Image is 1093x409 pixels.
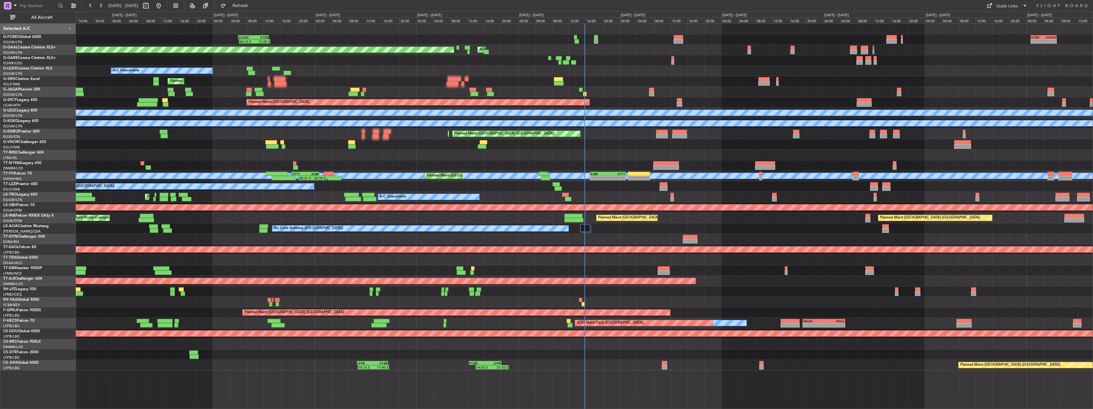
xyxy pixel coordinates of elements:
[3,56,56,60] a: G-GARECessna Citation XLS+
[3,340,17,344] span: CS-RRC
[3,134,20,139] a: EGSS/STN
[3,224,18,228] span: LX-AOA
[467,18,484,23] div: 12:00
[147,192,247,202] div: Planned Maint [GEOGRAPHIC_DATA] ([GEOGRAPHIC_DATA])
[3,77,15,81] span: G-SIRS
[3,224,49,228] a: LX-AOACitation Mustang
[3,98,37,102] a: G-SPCYLegacy 650
[169,76,270,86] div: Planned Maint [GEOGRAPHIC_DATA] ([GEOGRAPHIC_DATA])
[3,88,40,91] a: G-JAGAPhenom 300
[372,361,388,365] div: FCBB
[3,161,41,165] a: T7-N1960Legacy 650
[552,18,569,23] div: 08:00
[590,176,608,180] div: -
[942,18,959,23] div: 04:00
[3,303,20,307] a: FCBB/BZV
[3,266,16,270] span: T7-EMI
[3,219,22,223] a: EDLW/DTM
[637,18,654,23] div: 04:00
[3,361,17,365] span: CS-JHH
[218,1,256,11] button: Refresh
[230,18,247,23] div: 04:00
[492,365,508,369] div: 21:52 Z
[3,50,22,55] a: EGGW/LTN
[3,324,20,328] a: LFPB/LBG
[3,182,38,186] a: T7-LZZIPraetor 600
[19,1,56,11] input: Trip Number
[281,18,297,23] div: 16:00
[3,193,17,197] span: LX-TRO
[983,1,1031,11] button: Quick Links
[3,329,40,333] a: CS-DOUGlobal 6500
[3,240,19,244] a: EVRA/RIX
[365,18,382,23] div: 12:00
[3,187,20,192] a: EGLF/FAB
[254,39,270,43] div: 13:35 Z
[358,365,374,369] div: 10:13 Z
[3,109,37,112] a: G-LEGCLegacy 600
[3,366,20,370] a: LFPB/LBG
[3,98,17,102] span: G-SPCY
[1010,18,1026,23] div: 20:00
[824,319,845,323] div: WSSL
[704,18,721,23] div: 20:00
[755,18,772,23] div: 08:00
[3,361,39,365] a: CS-JHHGlobal 6000
[3,319,17,323] span: F-HECD
[382,18,399,23] div: 16:00
[77,18,94,23] div: 16:00
[3,256,38,260] a: T7-TRXGlobal 6500
[162,18,179,23] div: 12:00
[3,355,20,360] a: LFPB/LBG
[620,18,637,23] div: 00:00
[113,66,139,75] div: A/C Unavailable
[3,124,22,129] a: EGGW/LTN
[926,13,950,18] div: [DATE] - [DATE]
[3,308,41,312] a: F-GPNJFalcon 900EX
[247,18,264,23] div: 08:00
[399,18,416,23] div: 20:00
[3,40,22,45] a: EGGW/LTN
[654,18,670,23] div: 08:00
[806,18,823,23] div: 20:00
[315,18,332,23] div: 00:00
[3,130,39,133] a: G-ENRGPraetor 600
[3,298,18,302] span: 9H-YAA
[688,18,704,23] div: 16:00
[3,182,16,186] span: T7-LZZI
[94,18,111,23] div: 20:00
[3,151,44,154] a: T7-BREChallenger 604
[3,250,20,255] a: LFPB/LBG
[3,197,22,202] a: EGGW/LTN
[891,18,908,23] div: 16:00
[501,18,518,23] div: 20:00
[17,15,67,20] span: All Aircraft
[3,298,39,302] a: 9H-YAAGlobal 5000
[3,308,17,312] span: F-GPNJ
[3,113,22,118] a: EGGW/LTN
[111,18,128,23] div: 00:00
[1044,39,1056,43] div: -
[3,155,18,160] a: LTBA/ISL
[1044,35,1056,39] div: EGGW
[803,323,824,327] div: -
[380,192,406,202] div: A/C Unavailable
[3,266,42,270] a: T7-EMIHawker 900XP
[332,18,348,23] div: 04:00
[426,171,527,181] div: Planned Maint [GEOGRAPHIC_DATA] ([GEOGRAPHIC_DATA])
[479,45,516,54] div: AOG Maint Dusseldorf
[3,277,42,281] a: T7-AJIChallenger 604
[789,18,806,23] div: 16:00
[3,35,19,39] span: G-FOMO
[3,67,17,70] span: G-LEAX
[925,18,942,23] div: 00:00
[3,92,22,97] a: EGGW/LTN
[3,313,20,318] a: LFPB/LBG
[3,350,17,354] span: CS-DTR
[3,287,16,291] span: 9H-LPZ
[738,18,755,23] div: 04:00
[3,245,19,249] span: T7-EAGL
[454,129,554,139] div: Planned Maint [GEOGRAPHIC_DATA] ([GEOGRAPHIC_DATA])
[469,361,485,365] div: FCBB
[3,287,36,291] a: 9H-LPZLegacy 500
